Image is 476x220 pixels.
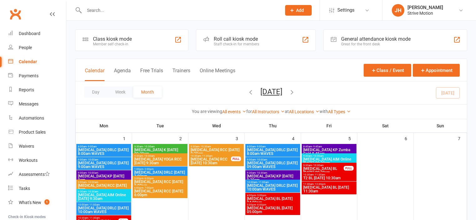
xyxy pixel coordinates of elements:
[78,193,130,201] span: [MEDICAL_DATA] AIM Online [DATE] 9:30am
[190,157,231,165] span: [MEDICAL_DATA] RCC [DATE] 10:30am
[245,119,301,132] th: Thu
[257,181,269,184] span: - 11:00am
[303,145,355,148] span: 8:45am
[190,145,243,148] span: 9:30am
[8,182,66,196] a: Tasks
[303,148,355,156] span: [MEDICAL_DATA] KP Zumba Gold 8.45am
[303,167,344,174] span: [MEDICAL_DATA] BL [DATE] 09:30am
[214,36,259,42] div: Roll call kiosk mode
[84,86,107,98] button: Day
[44,199,49,205] span: 1
[247,194,299,197] span: 4:00pm
[143,145,155,148] span: - 10:30am
[303,176,355,180] span: T2 BL [DATE] 10:30am
[256,171,267,174] span: - 10:30am
[252,109,285,114] a: All Instructors
[82,6,277,15] input: Search...
[78,148,130,156] span: [MEDICAL_DATA] DRLC [DATE] 8:00am WAVES
[107,86,133,98] button: Week
[256,203,266,206] span: - 6:00pm
[78,217,119,219] span: 10:30am
[87,145,97,148] span: - 9:00am
[78,161,130,169] span: [MEDICAL_DATA] DRLC [DATE] 9:00am WAVES
[222,109,246,114] a: All events
[134,187,186,189] span: 6:00pm
[78,206,130,214] span: [MEDICAL_DATA] DRLC [DATE] 10:00am WAVES
[78,190,130,193] span: 9:30am
[236,133,244,143] div: 3
[114,68,131,81] button: Agenda
[78,174,130,182] span: [MEDICAL_DATA] KP [DATE] 9am
[93,42,132,46] div: Member self check-in
[247,174,299,182] span: [MEDICAL_DATA] KP [DATE] 9:30am
[312,145,322,148] span: - 9:45am
[88,203,100,206] span: - 11:00am
[123,133,132,143] div: 1
[78,184,130,191] span: [MEDICAL_DATA] RCC [DATE] 9am
[88,217,100,219] span: - 11:30am
[247,203,299,206] span: 5:00pm
[214,42,259,46] div: Staff check-in for members
[190,155,231,157] span: 10:30am
[8,97,66,111] a: Messages
[87,158,98,161] span: - 10:00am
[78,158,130,161] span: 9:00am
[337,3,355,17] span: Settings
[201,155,212,157] span: - 11:30am
[143,155,155,157] span: - 10:30am
[301,119,357,132] th: Fri
[93,36,132,42] div: Class kiosk mode
[132,119,188,132] th: Tue
[19,87,34,92] div: Reports
[247,184,299,191] span: [MEDICAL_DATA] DRLC [DATE] 10:00am WAVES
[392,4,404,17] div: JH
[285,109,289,114] strong: at
[78,171,130,174] span: 9:00am
[78,203,130,206] span: 10:00am
[87,181,98,184] span: - 10:00am
[289,109,320,114] a: All Locations
[341,36,411,42] div: General attendance kiosk mode
[8,196,66,210] a: What's New1
[8,153,66,167] a: Workouts
[8,139,66,153] a: Waivers
[303,164,344,167] span: 9:30am
[303,155,355,157] span: 9:30am
[8,125,66,139] a: Product Sales
[312,155,324,157] span: - 10:30am
[134,157,186,165] span: [MEDICAL_DATA] YOGA RCC [DATE] 9:30am
[188,119,245,132] th: Wed
[247,158,299,161] span: 9:00am
[8,167,66,182] a: Assessments
[414,119,467,132] th: Sun
[134,155,186,157] span: 9:30am
[19,101,38,106] div: Messages
[134,189,186,197] span: [MEDICAL_DATA] RCC [DATE] 6:00pm
[296,8,304,13] span: Add
[134,145,186,148] span: 9:30am
[19,172,50,177] div: Assessments
[320,109,328,114] strong: with
[247,161,299,169] span: [MEDICAL_DATA] DRLC [DATE] 09:00am WAVES
[19,31,40,36] div: Dashboard
[413,64,460,77] button: Appointment
[179,133,188,143] div: 2
[303,183,355,186] span: 11:30am
[85,68,105,81] button: Calendar
[247,148,299,156] span: [MEDICAL_DATA] DRLC [DATE] 8:00am WAVES
[348,133,357,143] div: 5
[458,133,467,143] div: 7
[19,144,34,149] div: Waivers
[172,68,190,81] button: Trainers
[246,109,252,114] strong: for
[344,166,354,171] div: FULL
[312,164,324,167] span: - 10:30am
[140,68,163,81] button: Free Trials
[87,171,98,174] span: - 10:00am
[8,27,66,41] a: Dashboard
[19,59,37,64] div: Calendar
[357,119,414,132] th: Sat
[292,133,301,143] div: 4
[407,5,443,10] div: [PERSON_NAME]
[8,83,66,97] a: Reports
